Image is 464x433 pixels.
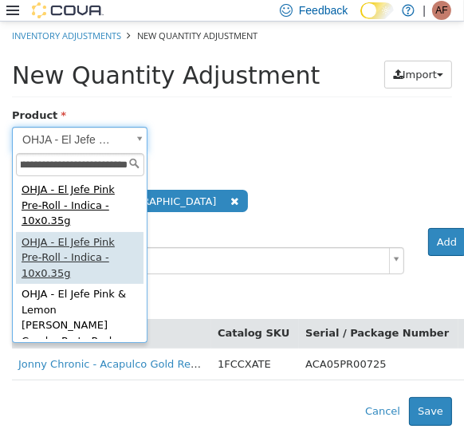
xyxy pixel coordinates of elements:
[432,1,451,20] div: Amanda Filiatrault
[22,162,115,205] span: OHJA - El Jefe Pink Pre-Roll - Indica - 10x0.35g
[32,2,104,18] img: Cova
[16,262,144,361] div: OHJA - El Jefe Pink & Lemon [PERSON_NAME] Combo Party Pack Pre-Roll - Hybrid - 80x0.35g
[22,215,115,258] span: OHJA - El Jefe Pink Pre-Roll - Indica - 10x0.35g
[435,1,447,20] span: AF
[423,1,426,20] p: |
[299,2,348,18] span: Feedback
[360,19,361,20] span: Dark Mode
[360,2,394,19] input: Dark Mode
